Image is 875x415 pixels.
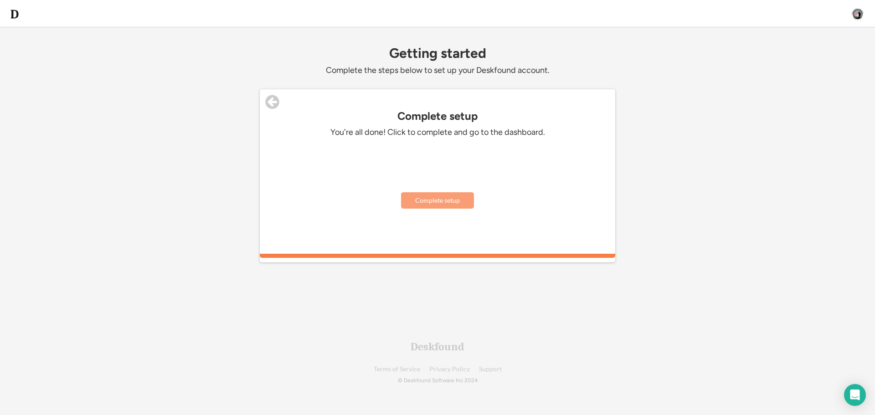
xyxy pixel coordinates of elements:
div: Open Intercom Messenger [844,384,866,406]
div: Deskfound [411,341,464,352]
div: 100% [262,254,613,258]
div: You're all done! Click to complete and go to the dashboard. [301,127,574,138]
img: d-whitebg.png [9,9,20,20]
a: Privacy Policy [429,366,470,373]
div: Getting started [260,46,615,61]
a: Support [479,366,502,373]
button: Complete setup [401,192,474,209]
a: Terms of Service [374,366,420,373]
img: ACg8ocIohLw6eLuBIQaP7reOMZGr9GcKuJ7HvQjgtxD_V29wFZDO3JU=s96-c [849,6,866,22]
div: Complete setup [260,110,615,123]
div: Complete the steps below to set up your Deskfound account. [260,65,615,76]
